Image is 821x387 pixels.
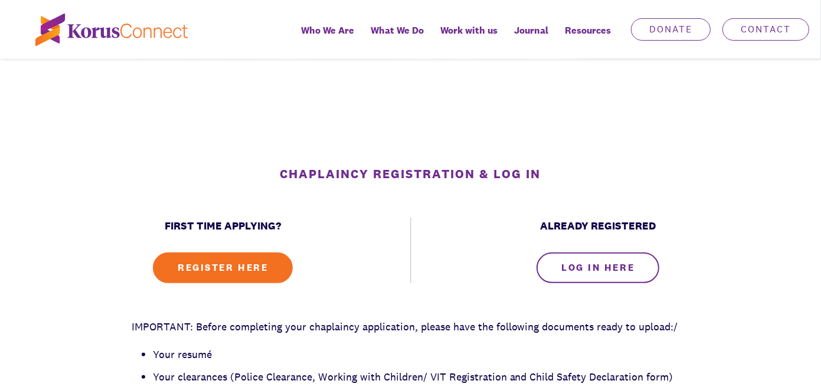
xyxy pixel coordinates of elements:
[540,218,656,235] h3: ALREADY REGISTERED
[631,18,711,41] a: Donate
[35,14,188,46] img: korus-connect%2Fc5177985-88d5-491d-9cd7-4a1febad1357_logo.svg
[132,319,690,336] p: IMPORTANT: Before completing your chaplaincy application, please have the following documents rea...
[165,218,281,235] h3: FIRST TIME APPLYING?
[557,17,619,59] div: Resources
[722,18,809,41] a: Contact
[514,22,548,39] span: Journal
[153,369,690,386] li: Your clearances (Police Clearance, Working with Children/ VIT Registration and Child Safety Decla...
[153,252,293,283] a: REGISTER HERE
[301,22,354,39] span: Who We Are
[293,17,362,59] a: Who We Are
[506,17,557,59] a: Journal
[537,252,659,283] a: LOG IN HERE
[371,22,424,39] span: What We Do
[440,22,498,39] span: Work with us
[362,17,432,59] a: What We Do
[432,17,506,59] a: Work with us
[153,346,690,363] li: Your resumé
